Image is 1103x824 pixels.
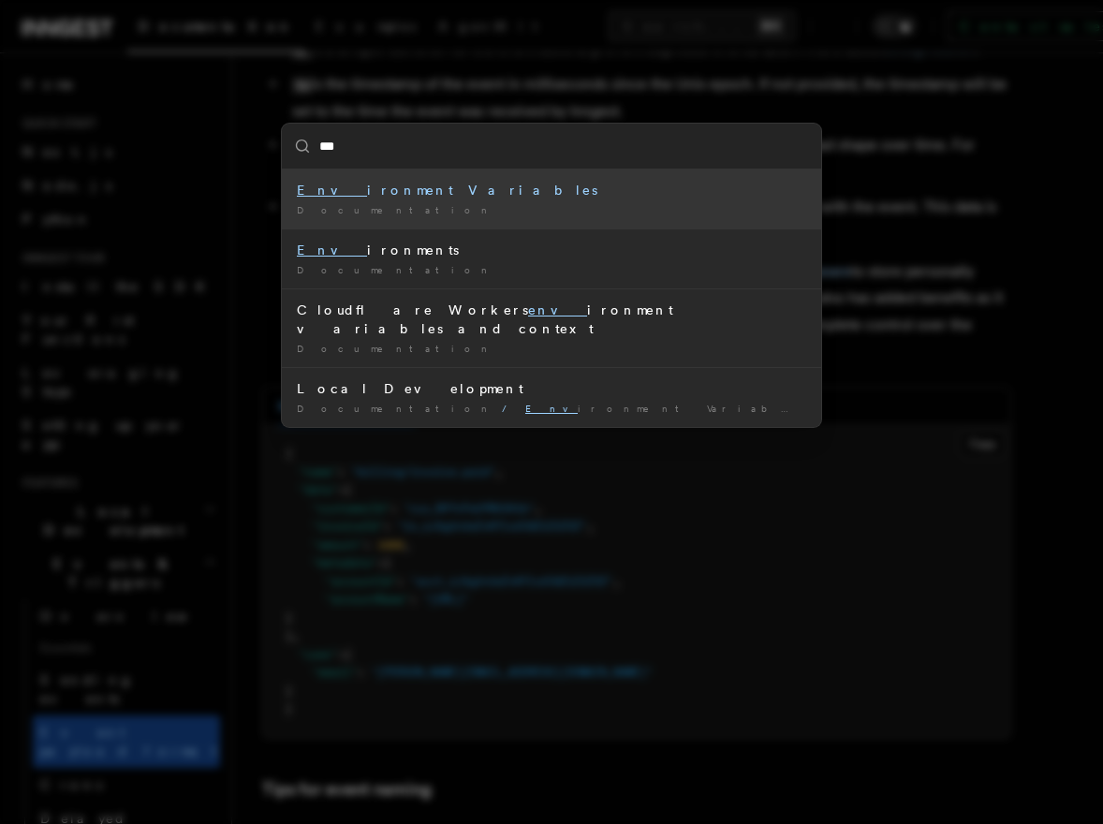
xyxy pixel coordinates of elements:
[297,181,806,199] div: ironment Variables
[297,204,494,215] span: Documentation
[502,403,518,414] span: /
[297,379,806,398] div: Local Development
[297,264,494,275] span: Documentation
[297,183,367,198] mark: Env
[525,403,578,414] mark: Env
[297,241,806,259] div: ironments
[525,403,827,414] span: ironment Variables
[297,343,494,354] span: Documentation
[528,302,587,317] mark: env
[297,301,806,338] div: Cloudflare Workers ironment variables and context
[297,403,494,414] span: Documentation
[297,243,367,257] mark: Env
